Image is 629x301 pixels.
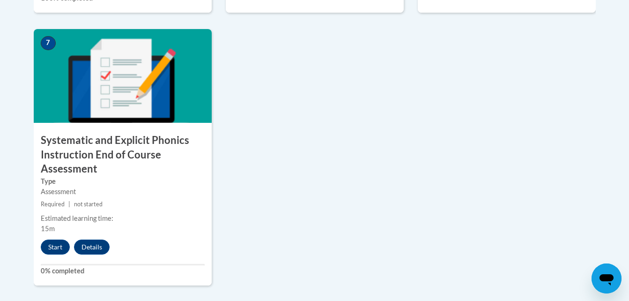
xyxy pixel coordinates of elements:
[41,213,205,224] div: Estimated learning time:
[41,266,205,276] label: 0% completed
[41,240,70,255] button: Start
[41,36,56,50] span: 7
[41,187,205,197] div: Assessment
[34,133,212,176] h3: Systematic and Explicit Phonics Instruction End of Course Assessment
[41,176,205,187] label: Type
[41,201,65,208] span: Required
[74,240,110,255] button: Details
[41,225,55,233] span: 15m
[74,201,103,208] span: not started
[592,263,622,293] iframe: Button to launch messaging window
[34,29,212,123] img: Course Image
[68,201,70,208] span: |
